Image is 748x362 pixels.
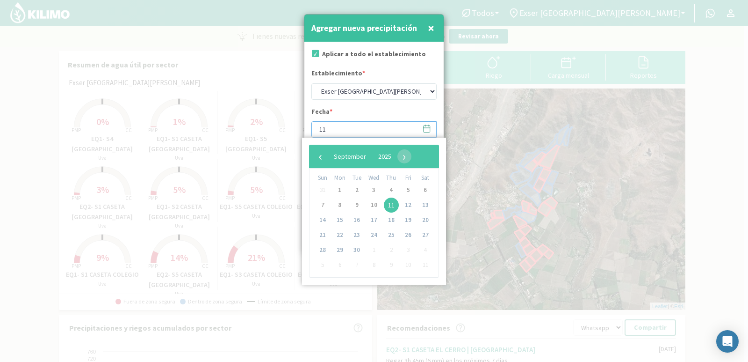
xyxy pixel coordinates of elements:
[418,198,433,213] span: 13
[384,258,399,273] span: 9
[716,330,739,353] div: Open Intercom Messenger
[384,198,399,213] span: 11
[314,149,328,163] button: ‹
[349,183,364,198] span: 2
[322,49,426,59] label: Aplicar a todo el establecimiento
[311,22,417,35] h4: Agregar nueva precipitación
[401,213,416,228] span: 19
[315,243,330,258] span: 28
[401,258,416,273] span: 10
[367,183,381,198] span: 3
[367,228,381,243] span: 24
[401,228,416,243] span: 26
[332,213,347,228] span: 15
[314,150,411,158] bs-datepicker-navigation-view: ​ ​ ​
[315,183,330,198] span: 31
[418,243,433,258] span: 4
[384,183,399,198] span: 4
[417,173,434,183] th: weekday
[348,173,366,183] th: weekday
[332,243,347,258] span: 29
[302,138,446,285] bs-datepicker-container: calendar
[367,213,381,228] span: 17
[400,173,417,183] th: weekday
[418,183,433,198] span: 6
[332,258,347,273] span: 6
[332,228,347,243] span: 22
[349,213,364,228] span: 16
[397,149,411,163] span: ›
[418,213,433,228] span: 20
[367,243,381,258] span: 1
[349,228,364,243] span: 23
[328,149,372,163] button: September
[349,258,364,273] span: 7
[334,152,366,161] span: September
[315,198,330,213] span: 7
[418,258,433,273] span: 11
[311,68,365,81] label: Establecimiento
[401,198,416,213] span: 12
[384,213,399,228] span: 18
[382,173,400,183] th: weekday
[372,149,397,163] button: 2025
[349,198,364,213] span: 9
[315,228,330,243] span: 21
[311,107,332,119] label: Fecha
[378,152,391,161] span: 2025
[367,258,381,273] span: 8
[366,173,383,183] th: weekday
[384,228,399,243] span: 25
[315,213,330,228] span: 14
[428,20,434,36] span: ×
[315,258,330,273] span: 5
[367,198,381,213] span: 10
[332,198,347,213] span: 8
[384,243,399,258] span: 2
[401,183,416,198] span: 5
[349,243,364,258] span: 30
[418,228,433,243] span: 27
[332,183,347,198] span: 1
[401,243,416,258] span: 3
[331,173,349,183] th: weekday
[314,173,331,183] th: weekday
[425,19,437,37] button: Close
